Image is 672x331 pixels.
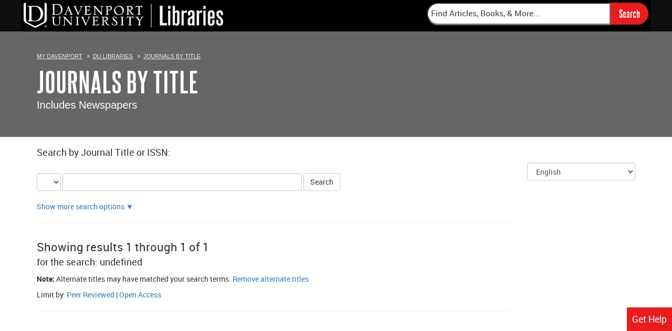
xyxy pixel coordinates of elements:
[37,53,82,59] a: My Davenport
[37,290,65,300] span: Limit by:
[37,50,635,61] ol: Breadcrumbs
[233,274,309,284] a: Remove alternate titles
[93,53,133,59] a: DU Libraries
[37,66,198,98] a: Journals By Title
[37,98,635,113] p: Includes Newspapers
[116,290,118,300] span: |
[126,201,133,211] a: Show more search options
[24,3,223,28] img: DU Libraries
[37,239,209,254] span: Showing results 1 through 1 of 1
[139,327,140,327] label: Search inside this journal
[611,3,648,24] input: Search
[119,290,161,300] a: Filter by peer open access
[37,255,142,268] span: for the search: undefined
[627,307,672,331] a: Get Help
[37,274,55,284] span: Note:
[56,274,231,284] span: Alternate titles may have matched your search terms.
[37,147,635,158] h2: Search by Journal Title or ISSN:
[427,3,611,25] input: Find Articles, Books, & More...
[143,53,201,59] a: Journals By Title
[67,290,114,300] a: Filter by peer reviewed
[303,173,340,191] button: Search
[37,201,124,211] a: Show more search options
